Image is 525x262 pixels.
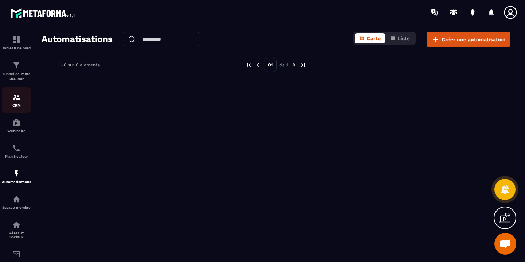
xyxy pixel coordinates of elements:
a: Ouvrir le chat [494,233,516,255]
p: CRM [2,103,31,107]
a: formationformationTunnel de vente Site web [2,55,31,87]
p: 01 [264,58,277,72]
img: formation [12,61,21,70]
a: social-networksocial-networkRéseaux Sociaux [2,215,31,244]
img: scheduler [12,144,21,153]
h2: Automatisations [42,32,113,47]
p: Webinaire [2,129,31,133]
img: automations [12,195,21,204]
p: Tableau de bord [2,46,31,50]
img: formation [12,93,21,101]
p: Espace membre [2,205,31,209]
p: 1-0 sur 0 éléments [60,62,100,68]
p: de 1 [279,62,288,68]
a: automationsautomationsEspace membre [2,189,31,215]
button: Créer une automatisation [427,32,510,47]
p: Tunnel de vente Site web [2,72,31,82]
img: automations [12,118,21,127]
img: formation [12,35,21,44]
span: Créer une automatisation [442,36,506,43]
a: formationformationCRM [2,87,31,113]
p: Planificateur [2,154,31,158]
img: email [12,250,21,259]
button: Carte [355,33,385,43]
img: next [291,62,297,68]
img: next [300,62,306,68]
img: prev [255,62,261,68]
a: formationformationTableau de bord [2,30,31,55]
img: prev [246,62,252,68]
button: Liste [386,33,414,43]
img: automations [12,169,21,178]
a: automationsautomationsWebinaire [2,113,31,138]
p: Réseaux Sociaux [2,231,31,239]
span: Carte [367,35,381,41]
img: social-network [12,220,21,229]
img: logo [10,7,76,20]
span: Liste [398,35,410,41]
a: schedulerschedulerPlanificateur [2,138,31,164]
a: automationsautomationsAutomatisations [2,164,31,189]
p: Automatisations [2,180,31,184]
